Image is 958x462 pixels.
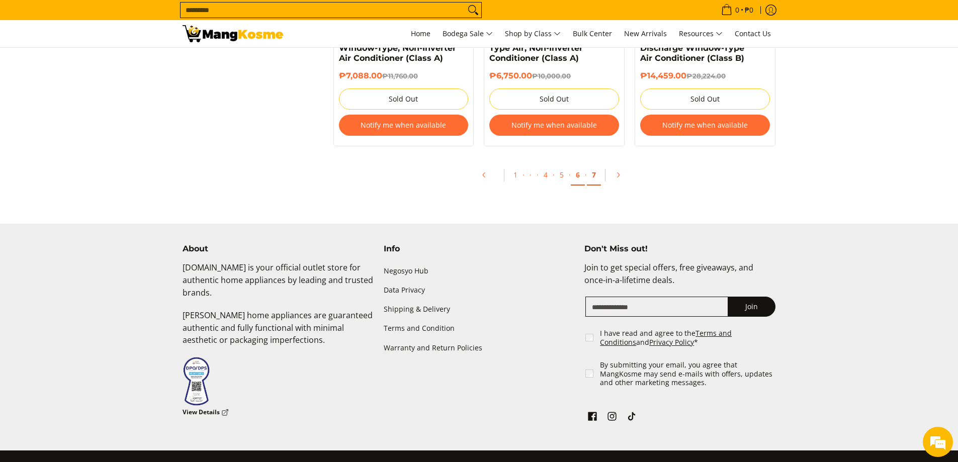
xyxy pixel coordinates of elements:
[587,165,601,186] a: 7
[328,161,781,194] ul: Pagination
[600,329,776,346] label: I have read and agree to the and *
[384,281,575,300] a: Data Privacy
[734,7,741,14] span: 0
[500,20,566,47] a: Shop by Class
[674,20,728,47] a: Resources
[585,170,587,179] span: ·
[718,5,756,16] span: •
[183,25,283,42] img: Bodega Sale Aircon l Mang Kosme: Home Appliances Warehouse Sale | Page 6
[339,33,456,63] a: Condura 0.50 HP Standard Window-Type, Non-Inverter Air Conditioner (Class A)
[183,261,374,309] p: [DOMAIN_NAME] is your official outlet store for authentic home appliances by leading and trusted ...
[686,72,726,80] del: ₱28,224.00
[505,28,561,40] span: Shop by Class
[584,244,775,254] h4: Don't Miss out!
[539,165,553,184] a: 4
[465,3,481,18] button: Search
[640,71,770,81] h6: ₱14,459.00
[619,20,672,47] a: New Arrivals
[183,406,229,419] a: View Details
[571,165,585,186] a: 6
[384,244,575,254] h4: Info
[339,71,469,81] h6: ₱7,088.00
[640,88,770,110] button: Sold Out
[728,297,775,317] button: Join
[568,20,617,47] a: Bulk Center
[743,7,755,14] span: ₱0
[624,29,667,38] span: New Arrivals
[411,29,430,38] span: Home
[183,244,374,254] h4: About
[537,170,539,179] span: ·
[489,33,610,63] a: Kelvinator 0.50 HP Window-Type Air, Non-Inverter Conditioner (Class A)
[553,170,555,179] span: ·
[640,33,761,63] a: Carrier 1.0 HP Aura Plus Side Discharge Window-Type Air Conditioner (Class B)
[339,115,469,136] button: Notify me when available
[293,20,776,47] nav: Main Menu
[384,319,575,338] a: Terms and Condition
[384,261,575,281] a: Negosyo Hub
[489,71,619,81] h6: ₱6,750.00
[679,28,723,40] span: Resources
[605,409,619,426] a: See Mang Kosme on Instagram
[555,165,569,184] a: 5
[438,20,498,47] a: Bodega Sale
[735,29,771,38] span: Contact Us
[384,300,575,319] a: Shipping & Delivery
[585,409,599,426] a: See Mang Kosme on Facebook
[183,356,210,406] img: Data Privacy Seal
[339,88,469,110] button: Sold Out
[443,28,493,40] span: Bodega Sale
[384,338,575,357] a: Warranty and Return Policies
[625,409,639,426] a: See Mang Kosme on TikTok
[730,20,776,47] a: Contact Us
[569,170,571,179] span: ·
[525,165,537,184] span: ·
[600,328,732,347] a: Terms and Conditions
[584,261,775,297] p: Join to get special offers, free giveaways, and once-in-a-lifetime deals.
[508,165,522,184] a: 1
[522,170,525,179] span: ·
[600,360,776,387] label: By submitting your email, you agree that MangKosme may send e-mails with offers, updates and othe...
[649,337,694,347] a: Privacy Policy
[183,309,374,356] p: [PERSON_NAME] home appliances are guaranteed authentic and fully functional with minimal aestheti...
[382,72,418,80] del: ₱11,760.00
[573,29,612,38] span: Bulk Center
[532,72,571,80] del: ₱10,000.00
[489,88,619,110] button: Sold Out
[406,20,436,47] a: Home
[640,115,770,136] button: Notify me when available
[489,115,619,136] button: Notify me when available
